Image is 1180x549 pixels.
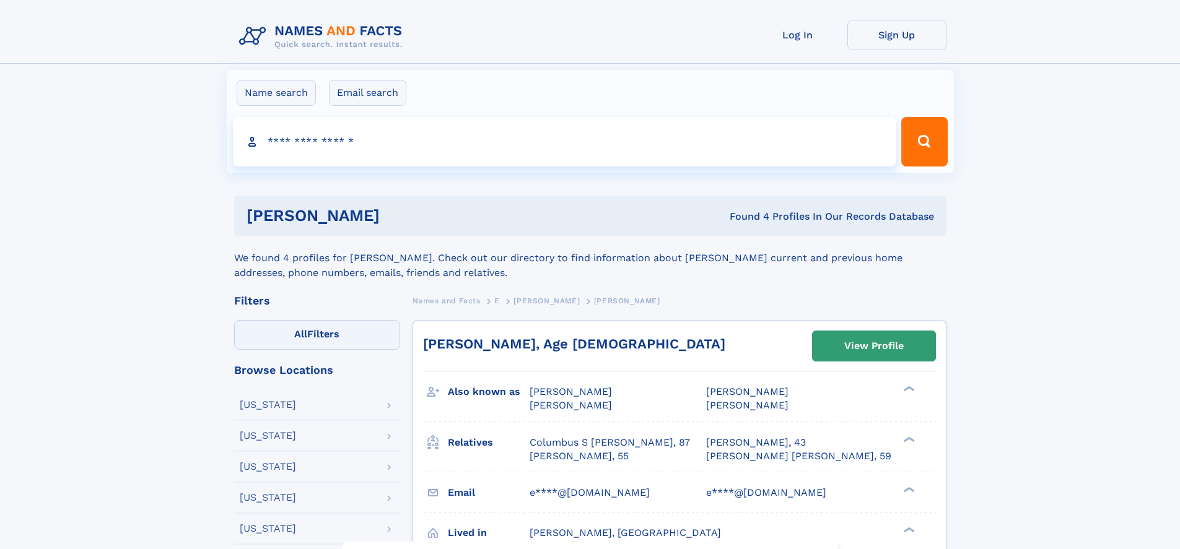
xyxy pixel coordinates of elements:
[423,336,725,352] a: [PERSON_NAME], Age [DEMOGRAPHIC_DATA]
[594,296,660,305] span: [PERSON_NAME]
[240,524,296,534] div: [US_STATE]
[448,381,530,402] h3: Also known as
[448,522,530,543] h3: Lived in
[901,525,916,534] div: ❯
[530,436,690,449] a: Columbus S [PERSON_NAME], 87
[530,399,612,411] span: [PERSON_NAME]
[901,117,947,166] button: Search Button
[234,320,400,350] label: Filters
[706,386,789,397] span: [PERSON_NAME]
[234,365,400,376] div: Browse Locations
[234,295,400,306] div: Filters
[240,400,296,410] div: [US_STATE]
[813,331,935,361] a: View Profile
[237,80,316,106] label: Name search
[847,20,946,50] a: Sign Up
[494,296,500,305] span: E
[234,236,946,280] div: We found 4 profiles for [PERSON_NAME]. Check out our directory to find information about [PERSON_...
[901,385,916,393] div: ❯
[901,435,916,443] div: ❯
[494,293,500,308] a: E
[413,293,481,308] a: Names and Facts
[706,449,891,463] a: [PERSON_NAME] [PERSON_NAME], 59
[530,449,629,463] a: [PERSON_NAME], 55
[748,20,847,50] a: Log In
[240,431,296,441] div: [US_STATE]
[530,386,612,397] span: [PERSON_NAME]
[294,328,307,340] span: All
[329,80,406,106] label: Email search
[844,332,904,360] div: View Profile
[448,482,530,503] h3: Email
[233,117,896,166] input: search input
[448,432,530,453] h3: Relatives
[514,293,580,308] a: [PERSON_NAME]
[706,436,806,449] a: [PERSON_NAME], 43
[514,296,580,305] span: [PERSON_NAME]
[901,485,916,493] div: ❯
[234,20,413,53] img: Logo Names and Facts
[530,527,721,538] span: [PERSON_NAME], [GEOGRAPHIC_DATA]
[247,208,555,223] h1: [PERSON_NAME]
[706,399,789,411] span: [PERSON_NAME]
[240,493,296,503] div: [US_STATE]
[554,210,934,223] div: Found 4 Profiles In Our Records Database
[240,462,296,472] div: [US_STATE]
